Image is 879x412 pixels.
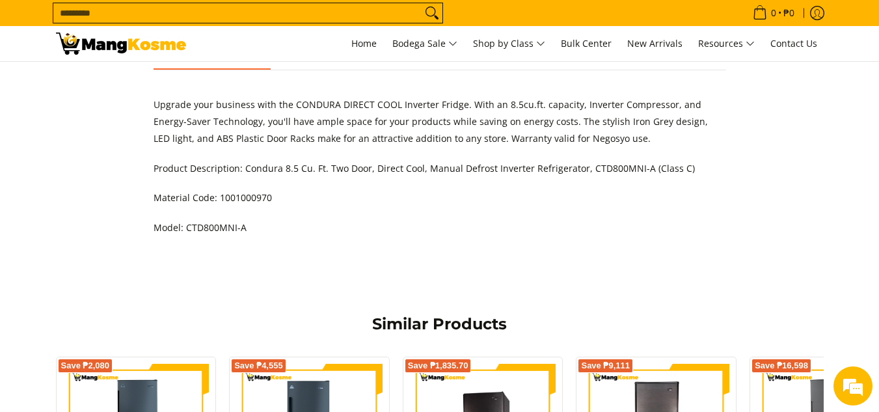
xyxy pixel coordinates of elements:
[581,362,630,370] span: Save ₱9,111
[392,36,457,52] span: Bodega Sale
[345,26,383,61] a: Home
[154,221,247,234] span: Model: CTD800MNI-A
[764,26,824,61] a: Contact Us
[408,362,468,370] span: Save ₱1,835.70
[75,123,180,254] span: We're online!
[770,37,817,49] span: Contact Us
[154,162,695,174] span: Product Description: Condura 8.5 Cu. Ft. Two Door, Direct Cool, Manual Defrost Inverter Refrigera...
[386,26,464,61] a: Bodega Sale
[68,73,219,90] div: Chat with us now
[621,26,689,61] a: New Arrivals
[473,36,545,52] span: Shop by Class
[698,36,755,52] span: Resources
[234,362,283,370] span: Save ₱4,555
[627,37,683,49] span: New Arrivals
[561,37,612,49] span: Bulk Center
[154,70,726,249] div: Description
[422,3,442,23] button: Search
[213,7,245,38] div: Minimize live chat window
[56,33,186,55] img: Class C STEALS: Condura Negosyo Upright Freezer Inverter l Mang Kosme
[61,362,110,370] span: Save ₱2,080
[467,26,552,61] a: Shop by Class
[154,98,708,144] span: Upgrade your business with the CONDURA DIRECT COOL Inverter Fridge. With an 8.5cu.ft. capacity, I...
[154,191,272,204] span: Material Code: 1001000970
[199,26,824,61] nav: Main Menu
[755,362,808,370] span: Save ₱16,598
[154,314,726,334] h2: Similar Products
[769,8,778,18] span: 0
[749,6,798,20] span: •
[781,8,796,18] span: ₱0
[554,26,618,61] a: Bulk Center
[692,26,761,61] a: Resources
[7,274,248,320] textarea: Type your message and hit 'Enter'
[351,37,377,49] span: Home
